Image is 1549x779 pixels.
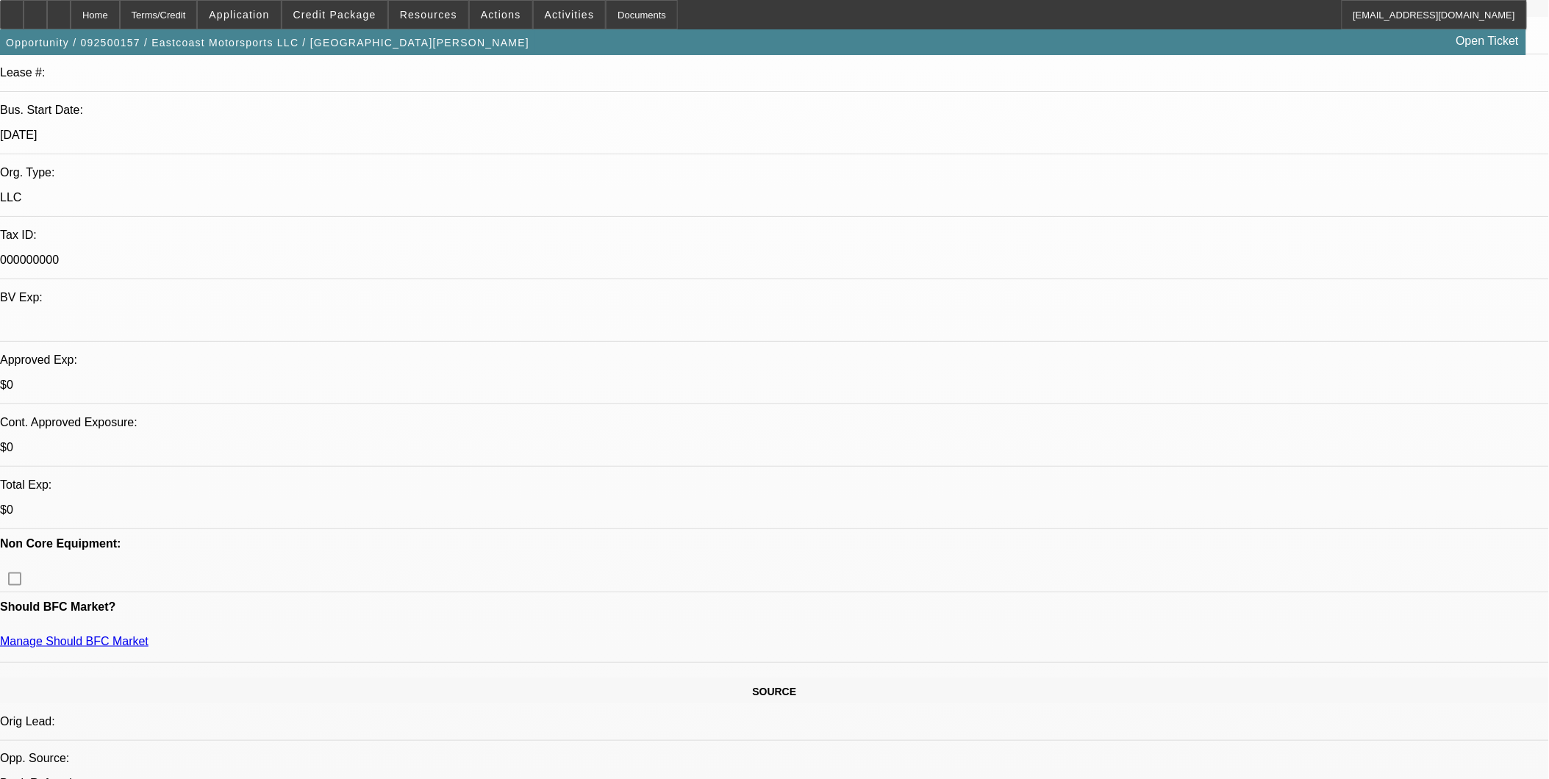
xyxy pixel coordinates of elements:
[293,9,376,21] span: Credit Package
[198,1,280,29] button: Application
[282,1,387,29] button: Credit Package
[400,9,457,21] span: Resources
[470,1,532,29] button: Actions
[534,1,606,29] button: Activities
[545,9,595,21] span: Activities
[209,9,269,21] span: Application
[753,686,797,697] span: SOURCE
[481,9,521,21] span: Actions
[6,37,529,49] span: Opportunity / 092500157 / Eastcoast Motorsports LLC / [GEOGRAPHIC_DATA][PERSON_NAME]
[389,1,468,29] button: Resources
[1450,29,1525,54] a: Open Ticket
